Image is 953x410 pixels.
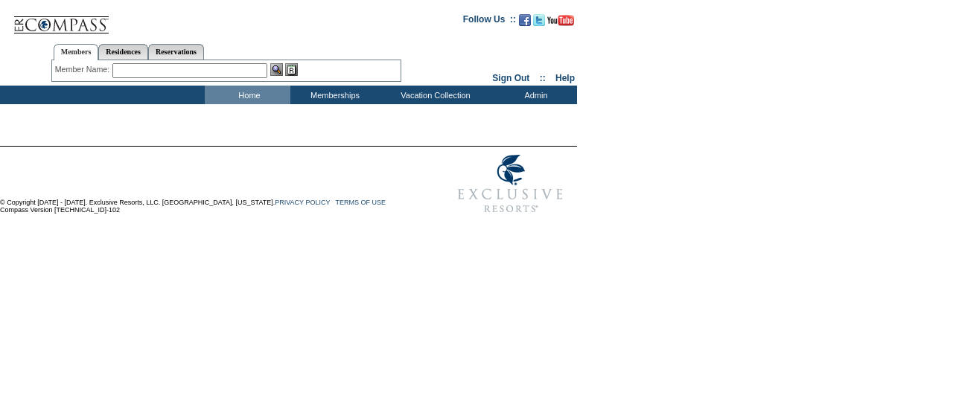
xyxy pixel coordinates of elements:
[463,13,516,31] td: Follow Us ::
[533,19,545,28] a: Follow us on Twitter
[547,19,574,28] a: Subscribe to our YouTube Channel
[376,86,491,104] td: Vacation Collection
[275,199,330,206] a: PRIVACY POLICY
[270,63,283,76] img: View
[13,4,109,34] img: Compass Home
[98,44,148,60] a: Residences
[444,147,577,221] img: Exclusive Resorts
[205,86,290,104] td: Home
[547,15,574,26] img: Subscribe to our YouTube Channel
[555,73,575,83] a: Help
[290,86,376,104] td: Memberships
[148,44,204,60] a: Reservations
[285,63,298,76] img: Reservations
[519,14,531,26] img: Become our fan on Facebook
[491,86,577,104] td: Admin
[54,44,99,60] a: Members
[492,73,529,83] a: Sign Out
[540,73,546,83] span: ::
[336,199,386,206] a: TERMS OF USE
[519,19,531,28] a: Become our fan on Facebook
[533,14,545,26] img: Follow us on Twitter
[55,63,112,76] div: Member Name:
